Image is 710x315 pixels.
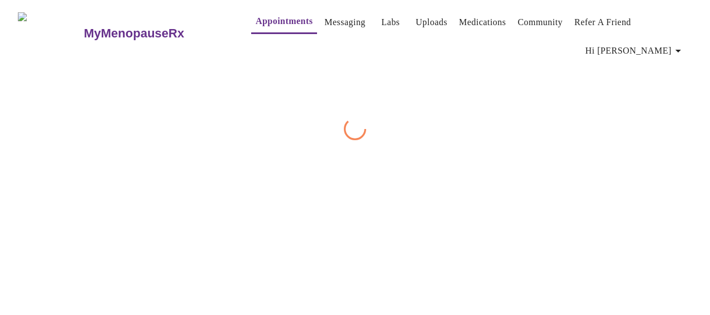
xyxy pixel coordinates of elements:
a: Messaging [324,15,365,30]
a: Community [517,15,563,30]
img: MyMenopauseRx Logo [18,12,83,54]
a: Medications [459,15,506,30]
a: Appointments [256,13,313,29]
a: MyMenopauseRx [83,14,229,53]
a: Labs [381,15,400,30]
a: Refer a Friend [574,15,631,30]
button: Labs [373,11,409,34]
button: Hi [PERSON_NAME] [581,40,689,62]
button: Medications [454,11,510,34]
button: Appointments [251,10,317,34]
a: Uploads [416,15,448,30]
button: Uploads [411,11,452,34]
button: Refer a Friend [570,11,636,34]
button: Messaging [320,11,370,34]
span: Hi [PERSON_NAME] [586,43,685,59]
h3: MyMenopauseRx [84,26,184,41]
button: Community [513,11,567,34]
